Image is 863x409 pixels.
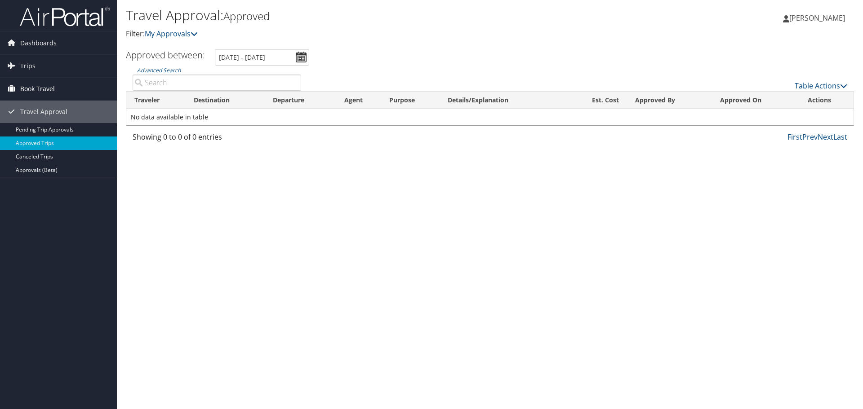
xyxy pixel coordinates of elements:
h1: Travel Approval: [126,6,611,25]
a: Next [818,132,833,142]
td: No data available in table [126,109,854,125]
p: Filter: [126,28,611,40]
th: Traveler: activate to sort column ascending [126,92,186,109]
a: My Approvals [145,29,198,39]
a: Table Actions [795,81,847,91]
a: First [787,132,802,142]
th: Actions [800,92,854,109]
input: Advanced Search [133,75,301,91]
a: [PERSON_NAME] [783,4,854,31]
a: Last [833,132,847,142]
input: [DATE] - [DATE] [215,49,309,66]
span: Travel Approval [20,101,67,123]
span: Trips [20,55,36,77]
a: Advanced Search [137,66,181,74]
span: [PERSON_NAME] [789,13,845,23]
th: Approved By: activate to sort column ascending [627,92,712,109]
th: Departure: activate to sort column ascending [265,92,336,109]
span: Book Travel [20,78,55,100]
a: Prev [802,132,818,142]
span: Dashboards [20,32,57,54]
img: airportal-logo.png [20,6,110,27]
small: Approved [223,9,270,23]
h3: Approved between: [126,49,205,61]
th: Purpose [381,92,440,109]
div: Showing 0 to 0 of 0 entries [133,132,301,147]
th: Agent [336,92,381,109]
th: Details/Explanation [440,92,567,109]
th: Destination: activate to sort column ascending [186,92,265,109]
th: Approved On: activate to sort column ascending [712,92,799,109]
th: Est. Cost: activate to sort column ascending [567,92,627,109]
